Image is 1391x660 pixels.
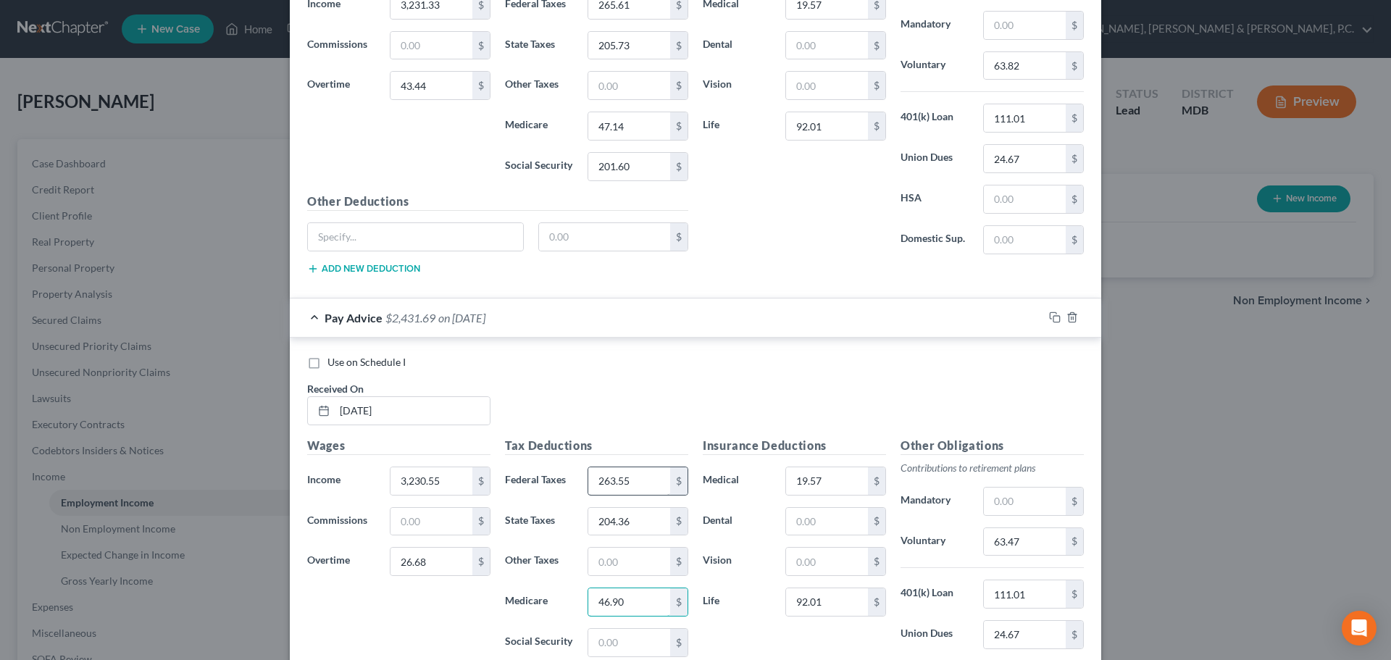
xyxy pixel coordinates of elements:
label: HSA [893,185,976,214]
div: $ [868,72,885,99]
input: 0.00 [984,226,1066,254]
h5: Other Obligations [901,437,1084,455]
div: $ [868,548,885,575]
input: 0.00 [588,72,670,99]
div: $ [1066,52,1083,80]
label: Other Taxes [498,547,580,576]
label: Voluntary [893,51,976,80]
div: $ [868,32,885,59]
div: $ [1066,488,1083,515]
div: $ [670,548,688,575]
input: 0.00 [786,112,868,140]
input: Specify... [308,223,523,251]
div: $ [670,223,688,251]
label: Dental [695,31,778,60]
input: 0.00 [390,72,472,99]
div: $ [670,629,688,656]
label: Life [695,112,778,141]
div: $ [1066,226,1083,254]
div: $ [472,32,490,59]
input: 0.00 [588,153,670,180]
div: $ [670,32,688,59]
div: $ [670,72,688,99]
label: State Taxes [498,31,580,60]
label: Life [695,588,778,617]
label: Commissions [300,31,383,60]
input: 0.00 [390,508,472,535]
span: Income [307,473,341,485]
input: 0.00 [984,12,1066,39]
div: $ [868,508,885,535]
label: Medicare [498,112,580,141]
h5: Wages [307,437,490,455]
input: 0.00 [984,104,1066,132]
div: $ [670,588,688,616]
input: 0.00 [984,621,1066,648]
input: 0.00 [390,467,472,495]
input: 0.00 [588,508,670,535]
input: 0.00 [390,548,472,575]
input: 0.00 [539,223,671,251]
input: 0.00 [984,528,1066,556]
label: Voluntary [893,527,976,556]
div: $ [1066,12,1083,39]
input: 0.00 [588,548,670,575]
input: 0.00 [588,467,670,495]
label: Mandatory [893,487,976,516]
span: $2,431.69 [385,311,435,325]
input: 0.00 [588,588,670,616]
input: 0.00 [786,588,868,616]
input: 0.00 [786,467,868,495]
label: Federal Taxes [498,467,580,496]
label: Union Dues [893,144,976,173]
input: 0.00 [588,629,670,656]
span: Use on Schedule I [327,356,406,368]
label: Overtime [300,547,383,576]
label: Domestic Sup. [893,225,976,254]
div: $ [868,112,885,140]
input: 0.00 [786,72,868,99]
div: $ [868,588,885,616]
input: 0.00 [786,548,868,575]
span: on [DATE] [438,311,485,325]
label: State Taxes [498,507,580,536]
label: 401(k) Loan [893,580,976,609]
input: 0.00 [984,185,1066,213]
input: 0.00 [390,32,472,59]
input: 0.00 [984,488,1066,515]
div: $ [1066,145,1083,172]
div: $ [868,467,885,495]
p: Contributions to retirement plans [901,461,1084,475]
h5: Insurance Deductions [703,437,886,455]
label: Medical [695,467,778,496]
div: $ [472,72,490,99]
div: $ [472,467,490,495]
input: 0.00 [984,52,1066,80]
input: 0.00 [588,32,670,59]
label: Dental [695,507,778,536]
input: 0.00 [786,32,868,59]
div: $ [670,153,688,180]
div: $ [1066,528,1083,556]
input: 0.00 [984,145,1066,172]
div: $ [670,508,688,535]
button: Add new deduction [307,263,420,275]
input: MM/DD/YYYY [335,397,490,425]
label: Union Dues [893,620,976,649]
input: 0.00 [786,508,868,535]
div: $ [472,508,490,535]
div: $ [670,467,688,495]
span: Pay Advice [325,311,383,325]
label: Medicare [498,588,580,617]
label: Social Security [498,152,580,181]
div: Open Intercom Messenger [1342,611,1377,646]
label: Other Taxes [498,71,580,100]
div: $ [1066,580,1083,608]
label: Mandatory [893,11,976,40]
label: 401(k) Loan [893,104,976,133]
label: Vision [695,71,778,100]
input: 0.00 [588,112,670,140]
div: $ [1066,104,1083,132]
h5: Tax Deductions [505,437,688,455]
label: Social Security [498,628,580,657]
